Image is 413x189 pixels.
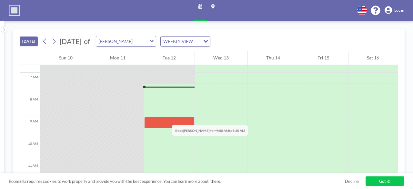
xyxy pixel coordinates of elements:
div: Search for option [161,37,210,47]
div: 11 AM [20,161,40,183]
b: [PERSON_NAME] [183,129,209,133]
img: organization-logo [9,5,20,16]
span: Log in [394,8,404,13]
a: Log in [385,6,404,14]
span: [DATE] [60,37,81,46]
div: Sun 10 [40,51,91,65]
div: Wed 13 [195,51,247,65]
input: Search for option [195,38,199,45]
div: 8 AM [20,95,40,117]
a: Got it! [366,176,404,186]
input: Eustacia [96,36,150,46]
a: Decline [345,179,359,184]
a: here. [212,179,221,184]
div: Mon 11 [91,51,144,65]
b: 9:00 AM [216,129,229,133]
div: 10 AM [20,139,40,161]
span: Book from to [172,125,248,136]
span: Roomzilla requires cookies to work properly and provide you with the best experience. You can lea... [9,179,345,184]
button: [DATE] [20,37,38,47]
div: Tue 12 [144,51,195,65]
span: of [84,37,90,46]
div: 7 AM [20,73,40,95]
b: 9:30 AM [232,129,245,133]
div: Fri 15 [299,51,348,65]
div: 9 AM [20,117,40,139]
span: WEEKLY VIEW [162,38,194,45]
div: Thu 14 [248,51,299,65]
div: Sat 16 [348,51,398,65]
